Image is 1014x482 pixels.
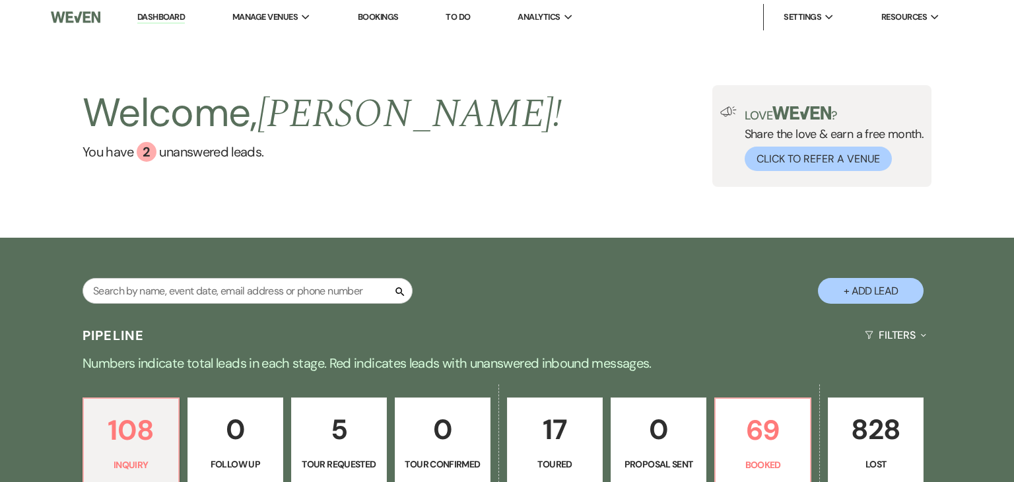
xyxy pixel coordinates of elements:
p: Tour Confirmed [403,457,482,471]
p: Numbers indicate total leads in each stage. Red indicates leads with unanswered inbound messages. [32,353,982,374]
p: 69 [724,408,802,452]
img: weven-logo-green.svg [772,106,831,120]
p: Booked [724,458,802,472]
img: loud-speaker-illustration.svg [720,106,737,117]
p: 0 [619,407,698,452]
a: Dashboard [137,11,185,24]
span: Resources [881,11,927,24]
div: 2 [137,142,156,162]
span: Settings [784,11,821,24]
button: + Add Lead [818,278,924,304]
p: Inquiry [92,458,170,472]
input: Search by name, event date, email address or phone number [83,278,413,304]
p: 828 [836,407,915,452]
a: To Do [446,11,470,22]
div: Share the love & earn a free month. [737,106,924,171]
h2: Welcome, [83,85,562,142]
p: Tour Requested [300,457,378,471]
p: Follow Up [196,457,275,471]
a: You have 2 unanswered leads. [83,142,562,162]
a: Bookings [358,11,399,22]
span: Manage Venues [232,11,298,24]
p: Lost [836,457,915,471]
p: 5 [300,407,378,452]
p: 17 [516,407,594,452]
button: Filters [860,318,931,353]
p: 0 [403,407,482,452]
h3: Pipeline [83,326,145,345]
p: Proposal Sent [619,457,698,471]
p: 108 [92,408,170,452]
span: Analytics [518,11,560,24]
img: Weven Logo [51,3,100,31]
span: [PERSON_NAME] ! [257,84,562,145]
p: Toured [516,457,594,471]
p: 0 [196,407,275,452]
p: Love ? [745,106,924,121]
button: Click to Refer a Venue [745,147,892,171]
